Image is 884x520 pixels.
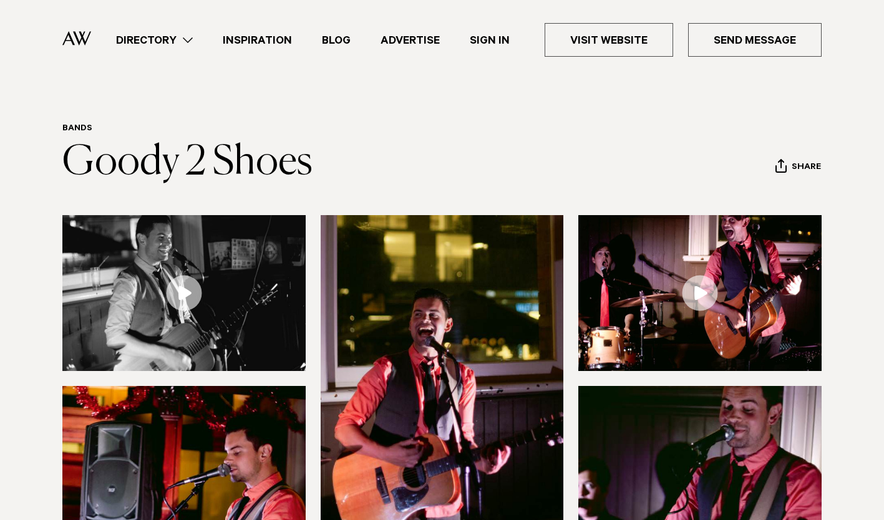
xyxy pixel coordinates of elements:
a: Visit Website [545,23,673,57]
a: Send Message [688,23,822,57]
button: Share [775,158,822,177]
a: Directory [101,32,208,49]
a: Sign In [455,32,525,49]
span: Share [792,162,821,174]
a: Blog [307,32,366,49]
a: Bands [62,124,92,134]
a: Goody 2 Shoes [62,143,313,183]
a: Inspiration [208,32,307,49]
img: Auckland Weddings Logo [62,31,91,46]
a: Advertise [366,32,455,49]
